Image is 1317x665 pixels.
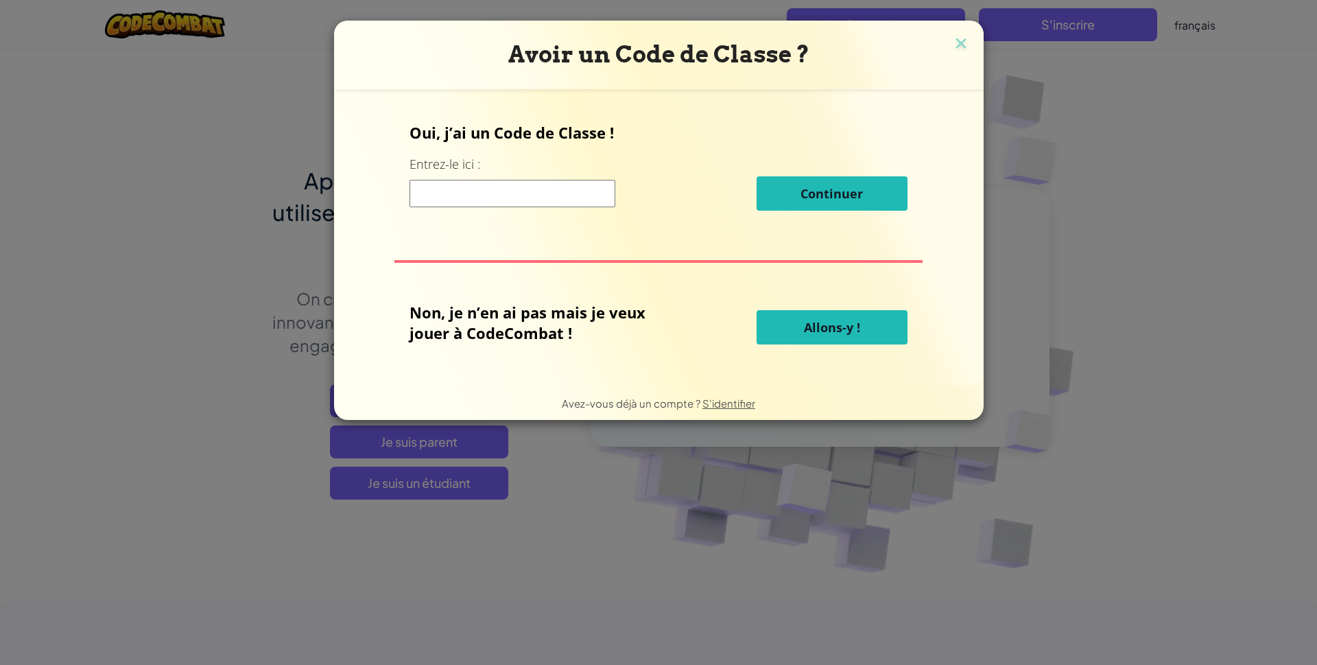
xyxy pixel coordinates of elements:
img: close icon [952,34,970,55]
span: Allons-y ! [804,319,860,336]
span: Avez-vous déjà un compte ? [562,397,702,410]
p: Oui, j’ai un Code de Classe ! [410,122,907,143]
p: Non, je n’en ai pas mais je veux jouer à CodeCombat ! [410,302,688,343]
span: Avoir un Code de Classe ? [508,40,809,68]
label: Entrez-le ici : [410,156,480,173]
button: Allons-y ! [757,310,907,345]
span: Continuer [800,185,863,202]
button: Continuer [757,176,907,211]
a: S'identifier [702,397,755,410]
